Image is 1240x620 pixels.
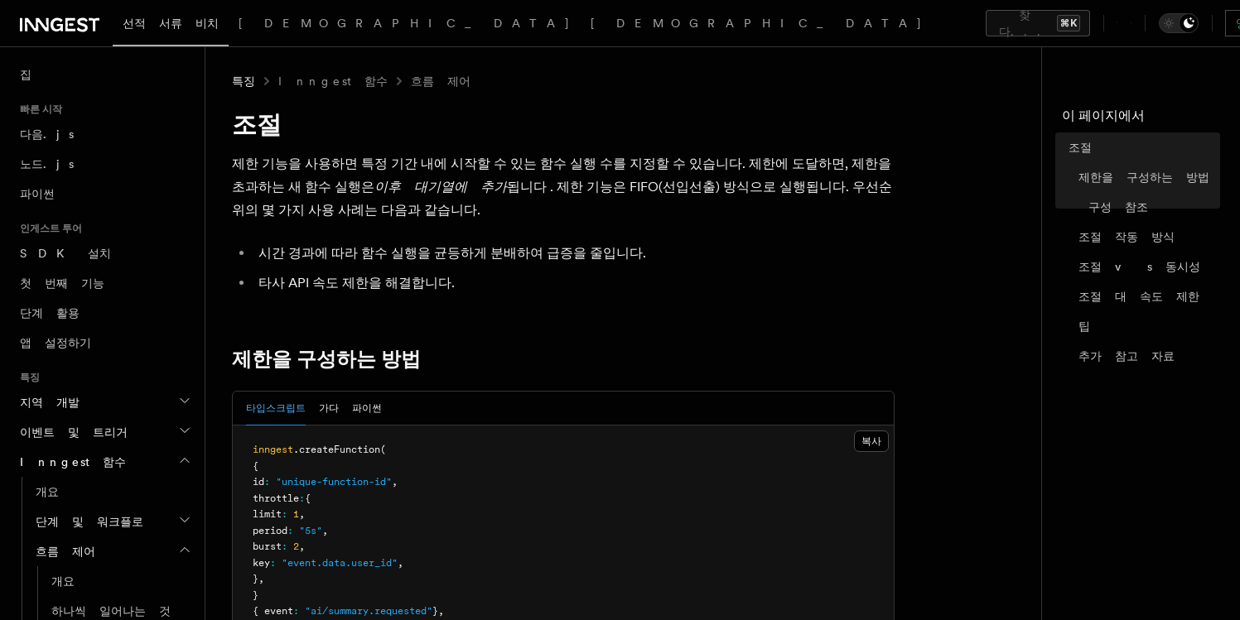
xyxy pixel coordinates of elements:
[282,508,287,520] span: :
[258,573,264,584] span: ,
[299,525,322,536] span: "5s"
[293,541,299,552] span: 2
[1072,281,1220,311] a: 조절 대 속도 제한
[253,460,258,472] span: {
[13,447,195,477] button: Inngest 함수
[20,372,40,383] font: 특징
[392,476,398,488] span: ,
[1072,252,1220,281] a: 조절 vs 동시성
[246,402,306,414] font: 타입스크립트
[1088,200,1148,214] font: 구성 참조
[13,387,195,417] button: 지역 개발
[13,298,195,328] a: 단계 활용
[36,485,59,498] font: 개요
[20,157,74,171] font: 노드.js
[36,545,95,558] font: 흐름 제어
[1062,108,1145,123] font: 이 페이지에서
[51,574,75,588] font: 개요
[1072,341,1220,371] a: 추가 참고 자료
[374,179,507,195] font: 이후 대기열에 추가
[1072,222,1220,252] a: 조절 작동 방식
[13,149,195,179] a: 노드.js
[278,73,388,89] a: Inngest 함수
[253,589,258,601] span: }
[253,493,299,504] span: throttle
[253,605,293,617] span: { event
[264,476,270,488] span: :
[305,605,432,617] span: "ai/summary.requested"
[253,573,258,584] span: }
[352,402,382,414] font: 파이썬
[1069,141,1092,154] font: 조절
[232,156,891,195] font: 제한 기능을 사용하면 특정 기간 내에 시작할 수 있는 함수 실행 수를 지정할 수 있습니다. 제한에 도달하면, 제한을 초과하는 새 함수 실행은
[232,74,255,88] font: 특징
[20,127,74,141] font: 다음.js
[13,328,195,358] a: 앱 설정하기
[282,557,398,569] span: "event.data.user_id"
[123,17,219,30] font: 선적 서류 비치
[20,336,91,349] font: 앱 설정하기
[1062,132,1220,162] a: 조절
[432,605,438,617] span: }
[1072,162,1220,192] a: 제한을 구성하는 방법
[20,103,62,115] font: 빠른 시작
[20,187,55,200] font: 파이썬
[229,5,581,45] a: [DEMOGRAPHIC_DATA]
[581,5,933,45] a: [DEMOGRAPHIC_DATA]
[299,541,305,552] span: ,
[13,268,195,298] a: 첫 번째 기능
[380,444,386,455] span: (
[13,179,195,209] a: 파이썬
[20,223,82,234] font: 인게스트 투어
[1078,260,1200,273] font: 조절 vs 동시성
[253,541,282,552] span: burst
[20,276,104,290] font: 첫 번째 기능
[398,557,403,569] span: ,
[319,402,339,414] font: 가다
[854,430,889,452] button: 복사
[20,306,80,320] font: 단계 활용
[45,566,195,596] a: 개요
[299,493,305,504] span: :
[287,525,293,536] span: :
[1057,15,1080,31] kbd: ⌘K
[299,508,305,520] span: ,
[591,17,923,30] font: [DEMOGRAPHIC_DATA]
[276,476,392,488] span: "unique-function-id"
[29,507,195,536] button: 단계 및 워크플로
[253,508,282,520] span: limit
[1159,13,1199,33] button: Toggle dark mode
[20,68,31,81] font: 집
[20,425,128,439] font: 이벤트 및 트리거
[986,10,1090,36] button: 찾다...⌘K
[293,444,380,455] span: .createFunction
[282,541,287,552] span: :
[253,476,264,488] span: id
[322,525,328,536] span: ,
[239,17,571,30] font: [DEMOGRAPHIC_DATA]
[293,605,299,617] span: :
[20,247,111,260] font: SDK 설치
[305,493,311,504] span: {
[13,60,195,89] a: 집
[411,74,470,88] font: 흐름 제어
[232,109,282,139] font: 조절
[232,347,421,371] font: 제한을 구성하는 방법
[232,348,421,371] a: 제한을 구성하는 방법
[258,275,455,291] font: 타사 API 속도 제한을 해결합니다.
[253,444,293,455] span: inngest
[232,179,892,218] font: 됩니다 . 제한 기능은 FIFO(선입선출) 방식으로 실행됩니다. 우선순위의 몇 가지 사용 사례는 다음과 같습니다.
[1078,230,1175,243] font: 조절 작동 방식
[113,5,229,46] a: 선적 서류 비치
[258,245,646,261] font: 시간 경과에 따라 함수 실행을 균등하게 분배하여 급증을 줄입니다.
[20,455,126,469] font: Inngest 함수
[29,536,195,566] button: 흐름 제어
[20,396,80,409] font: 지역 개발
[270,557,276,569] span: :
[293,508,299,520] span: 1
[1072,311,1220,341] a: 팁
[13,238,195,268] a: SDK 설치
[999,8,1050,38] font: 찾다...
[1082,192,1220,222] a: 구성 참조
[253,557,270,569] span: key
